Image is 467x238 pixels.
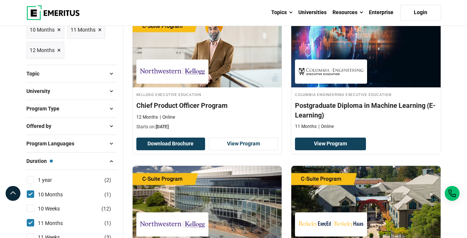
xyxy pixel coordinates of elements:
[26,104,65,113] span: Program Type
[291,13,441,87] img: Postgraduate Diploma in Machine Learning (E-Learning) | Online AI and Machine Learning Course
[104,190,111,199] span: ( )
[30,26,55,34] span: 10 Months
[133,13,282,134] a: Product Design and Innovation Course by Kellogg Executive Education - December 9, 2025 Kellogg Ex...
[291,13,441,134] a: AI and Machine Learning Course by Columbia Engineering Executive Education - Columbia Engineering...
[106,192,109,197] span: 1
[140,63,205,80] img: Kellogg Executive Education
[295,123,317,130] p: 11 Months
[295,101,437,119] h4: Postgraduate Diploma in Machine Learning (E-Learning)
[26,138,117,149] button: Program Languages
[26,87,56,95] span: University
[26,103,117,114] button: Program Type
[160,114,175,120] p: Online
[299,216,363,233] img: Berkeley Executive Education
[295,138,366,150] a: View Program
[104,176,111,184] span: ( )
[136,114,158,120] p: 12 Months
[26,68,117,79] button: Topic
[38,176,67,184] a: 1 year
[136,91,278,97] h4: Kellogg Executive Education
[136,124,278,130] p: Starts on:
[101,205,111,213] span: ( )
[26,86,117,97] button: University
[136,101,278,110] h4: Chief Product Officer Program
[103,206,109,212] span: 12
[133,13,282,87] img: Chief Product Officer Program | Online Product Design and Innovation Course
[295,91,437,97] h4: Columbia Engineering Executive Education
[26,122,57,130] span: Offered by
[26,42,64,59] a: 12 Months ×
[26,139,80,148] span: Program Languages
[136,138,205,150] button: Download Brochure
[156,124,169,129] span: [DATE]
[26,155,117,167] button: Duration
[57,45,61,56] span: ×
[140,216,205,233] img: Kellogg Executive Education
[26,21,64,39] a: 10 Months ×
[26,70,45,78] span: Topic
[104,219,111,227] span: ( )
[26,120,117,132] button: Offered by
[30,46,55,54] span: 12 Months
[38,190,78,199] a: 10 Months
[38,205,75,213] a: 10 Weeks
[71,26,95,34] span: 11 Months
[67,21,105,39] a: 11 Months ×
[318,123,334,130] p: Online
[299,63,363,80] img: Columbia Engineering Executive Education
[209,138,278,150] a: View Program
[57,25,61,35] span: ×
[26,157,53,165] span: Duration
[106,177,109,183] span: 2
[106,220,109,226] span: 1
[98,25,102,35] span: ×
[38,219,78,227] a: 11 Months
[400,5,441,20] a: Login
